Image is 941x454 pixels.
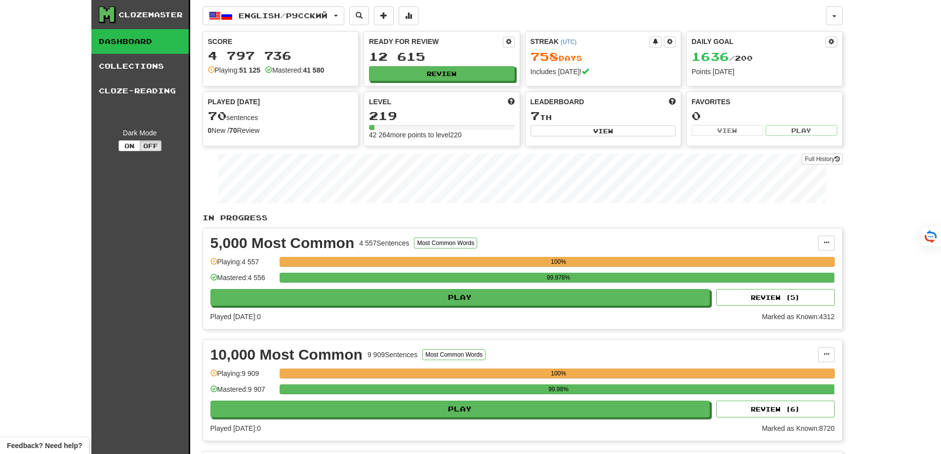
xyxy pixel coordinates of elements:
button: Add sentence to collection [374,6,394,25]
button: Review (5) [716,289,835,306]
button: On [119,140,140,151]
span: Played [DATE]: 0 [210,424,261,432]
div: Mastered: 9 907 [210,384,275,401]
button: Off [140,140,162,151]
div: Playing: [208,65,261,75]
div: Day s [531,50,676,63]
span: 70 [208,109,227,123]
div: Mastered: 4 556 [210,273,275,289]
div: 12 615 [369,50,515,63]
div: Clozemaster [119,10,183,20]
div: Points [DATE] [692,67,837,77]
div: Daily Goal [692,37,825,47]
button: View [692,125,763,136]
strong: 0 [208,126,212,134]
button: More stats [399,6,418,25]
div: Includes [DATE]! [531,67,676,77]
div: 4 557 Sentences [359,238,409,248]
div: 9 909 Sentences [368,350,417,360]
span: English / Русский [239,11,327,20]
div: 219 [369,110,515,122]
button: Most Common Words [414,238,477,248]
a: Full History [802,154,842,165]
a: Collections [91,54,189,79]
div: 10,000 Most Common [210,347,363,362]
div: 100% [283,257,835,267]
div: 42 264 more points to level 220 [369,130,515,140]
p: In Progress [203,213,843,223]
strong: 51 125 [239,66,260,74]
div: Dark Mode [99,128,181,138]
span: This week in points, UTC [669,97,676,107]
a: Dashboard [91,29,189,54]
a: Cloze-Reading [91,79,189,103]
button: Review [369,66,515,81]
span: / 200 [692,54,753,62]
div: 5,000 Most Common [210,236,355,250]
div: 100% [283,369,835,378]
button: Play [210,401,710,417]
strong: 70 [229,126,237,134]
button: View [531,125,676,136]
span: 1636 [692,49,729,63]
div: th [531,110,676,123]
div: Mastered: [265,65,324,75]
span: Leaderboard [531,97,584,107]
button: English/Русский [203,6,344,25]
div: sentences [208,110,354,123]
div: New / Review [208,125,354,135]
div: 99.978% [283,273,835,283]
span: Open feedback widget [7,441,82,451]
div: Playing: 4 557 [210,257,275,273]
span: Played [DATE]: 0 [210,313,261,321]
span: 758 [531,49,559,63]
div: 4 797 736 [208,49,354,62]
div: Streak [531,37,650,46]
div: Score [208,37,354,46]
div: Playing: 9 909 [210,369,275,385]
a: (UTC) [561,39,576,45]
span: Score more points to level up [508,97,515,107]
button: Play [210,289,710,306]
div: Marked as Known: 4312 [762,312,834,322]
div: 0 [692,110,837,122]
span: Played [DATE] [208,97,260,107]
span: 7 [531,109,540,123]
span: Level [369,97,391,107]
div: Ready for Review [369,37,503,46]
strong: 41 580 [303,66,324,74]
div: 99.98% [283,384,835,394]
button: Most Common Words [422,349,486,360]
button: Search sentences [349,6,369,25]
button: Review (6) [716,401,835,417]
button: Play [766,125,837,136]
div: Favorites [692,97,837,107]
div: Marked as Known: 8720 [762,423,834,433]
